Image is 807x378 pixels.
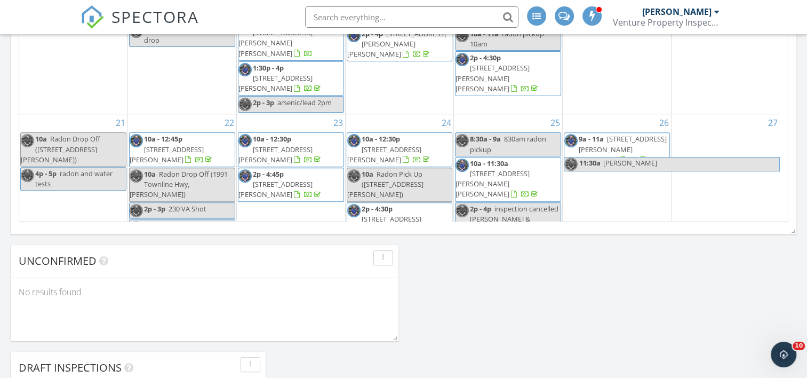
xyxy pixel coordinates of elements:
[347,204,361,217] img: screen_shot_20220913_at_5.08.44_pm.png
[657,114,671,131] a: Go to September 26, 2025
[470,29,544,49] span: radon pickup 10am
[771,342,796,367] iframe: Intercom live chat
[130,134,143,147] img: screen_shot_20220913_at_5.08.44_pm.png
[456,169,530,199] span: [STREET_ADDRESS][PERSON_NAME][PERSON_NAME]
[470,134,546,154] span: 830am radon pickup
[470,204,491,214] span: 2p - 4p
[238,16,344,61] a: 8a - 8:30a [STREET_ADDRESS][PERSON_NAME][PERSON_NAME]
[564,134,578,147] img: screen_shot_20220913_at_5.08.44_pm.png
[440,114,453,131] a: Go to September 24, 2025
[362,204,393,214] span: 2p - 4:30p
[347,134,361,147] img: screen_shot_20220913_at_5.08.44_pm.png
[579,157,601,171] span: 11:30a
[238,168,344,202] a: 2p - 4:45p [STREET_ADDRESS][PERSON_NAME]
[470,159,508,168] span: 10a - 11:30a
[253,169,284,179] span: 2p - 4:45p
[21,169,34,182] img: screen_shot_20220913_at_5.08.44_pm.png
[253,63,284,73] span: 1:30p - 4p
[766,114,780,131] a: Go to September 27, 2025
[130,221,143,234] img: screen_shot_20220913_at_5.08.44_pm.png
[144,221,165,231] span: 3p - 4p
[579,134,604,144] span: 9a - 11a
[362,29,383,38] span: 2p - 4p
[331,114,345,131] a: Go to September 23, 2025
[671,114,780,238] td: Go to September 27, 2025
[347,29,446,59] a: 2p - 4p [STREET_ADDRESS][PERSON_NAME][PERSON_NAME]
[238,18,313,58] a: 8a - 8:30a [STREET_ADDRESS][PERSON_NAME][PERSON_NAME]
[362,169,373,179] span: 10a
[128,114,237,238] td: Go to September 22, 2025
[238,169,252,183] img: screen_shot_20220913_at_5.08.44_pm.png
[144,134,182,144] span: 10a - 12:45p
[130,169,228,199] span: Radon Drop Off (1991 Townline Hwy, [PERSON_NAME])
[144,204,165,214] span: 2p - 3p
[347,27,453,62] a: 2p - 4p [STREET_ADDRESS][PERSON_NAME][PERSON_NAME]
[129,132,235,167] a: 10a - 12:45p [STREET_ADDRESS][PERSON_NAME]
[470,29,499,38] span: 10a - 11a
[456,159,540,199] a: 10a - 11:30a [STREET_ADDRESS][PERSON_NAME][PERSON_NAME]
[362,134,400,144] span: 10a - 12:30p
[169,204,206,214] span: 230 VA Shot
[238,169,323,199] a: 2p - 4:45p [STREET_ADDRESS][PERSON_NAME]
[11,278,398,306] div: No results found
[470,134,501,144] span: 8:30a - 9a
[19,114,128,238] td: Go to September 21, 2025
[603,158,657,168] span: [PERSON_NAME]
[564,132,670,167] a: 9a - 11a [STREET_ADDRESS][PERSON_NAME][PERSON_NAME]
[347,29,446,59] span: [STREET_ADDRESS][PERSON_NAME][PERSON_NAME]
[19,360,122,375] span: Draft Inspections
[548,114,562,131] a: Go to September 25, 2025
[144,169,156,179] span: 10a
[238,63,252,76] img: screen_shot_20220913_at_5.08.44_pm.png
[347,169,361,183] img: screen_shot_20220913_at_5.08.44_pm.png
[456,204,558,234] span: inspection cancelled [PERSON_NAME] & [PERSON_NAME] in add...
[35,134,47,144] span: 10a
[238,134,323,164] a: 10a - 12:30p [STREET_ADDRESS][PERSON_NAME]
[238,63,323,93] a: 1:30p - 4p [STREET_ADDRESS][PERSON_NAME]
[456,53,469,66] img: screen_shot_20220913_at_5.08.44_pm.png
[21,134,34,147] img: screen_shot_20220913_at_5.08.44_pm.png
[238,61,344,96] a: 1:30p - 4p [STREET_ADDRESS][PERSON_NAME]
[347,134,432,164] a: 10a - 12:30p [STREET_ADDRESS][PERSON_NAME]
[347,202,453,237] a: 2p - 4:30p [STREET_ADDRESS][PERSON_NAME]
[169,221,227,231] span: turn in water tests
[347,169,424,199] span: Radon Pick Up ([STREET_ADDRESS][PERSON_NAME])
[21,134,100,164] span: Radon Drop Off ([STREET_ADDRESS][PERSON_NAME])
[563,114,672,238] td: Go to September 26, 2025
[222,114,236,131] a: Go to September 22, 2025
[642,6,712,17] div: [PERSON_NAME]
[277,98,332,107] span: arsenic/lead 2pm
[564,157,578,171] img: screen_shot_20220913_at_5.08.44_pm.png
[456,53,540,93] a: 2p - 4:30p [STREET_ADDRESS][PERSON_NAME][PERSON_NAME]
[144,25,220,44] span: 530 radon drop
[347,204,432,234] a: 2p - 4:30p [STREET_ADDRESS][PERSON_NAME]
[81,5,104,29] img: The Best Home Inspection Software - Spectora
[238,132,344,167] a: 10a - 12:30p [STREET_ADDRESS][PERSON_NAME]
[456,134,469,147] img: screen_shot_20220913_at_5.08.44_pm.png
[564,134,667,164] span: [STREET_ADDRESS][PERSON_NAME][PERSON_NAME]
[35,169,57,178] span: 4p - 5p
[238,134,252,147] img: screen_shot_20220913_at_5.08.44_pm.png
[253,98,274,107] span: 2p - 3p
[305,6,518,28] input: Search everything...
[130,204,143,217] img: screen_shot_20220913_at_5.08.44_pm.png
[455,51,561,96] a: 2p - 4:30p [STREET_ADDRESS][PERSON_NAME][PERSON_NAME]
[130,134,214,164] a: 10a - 12:45p [STREET_ADDRESS][PERSON_NAME]
[238,73,313,93] span: [STREET_ADDRESS][PERSON_NAME]
[347,29,361,42] img: screen_shot_20220913_at_5.08.44_pm.png
[238,145,313,164] span: [STREET_ADDRESS][PERSON_NAME]
[81,14,199,37] a: SPECTORA
[19,254,97,268] span: Unconfirmed
[238,179,313,199] span: [STREET_ADDRESS][PERSON_NAME]
[347,214,421,234] span: [STREET_ADDRESS][PERSON_NAME]
[114,114,127,131] a: Go to September 21, 2025
[455,157,561,202] a: 10a - 11:30a [STREET_ADDRESS][PERSON_NAME][PERSON_NAME]
[238,28,313,58] span: [STREET_ADDRESS][PERSON_NAME][PERSON_NAME]
[347,145,421,164] span: [STREET_ADDRESS][PERSON_NAME]
[454,114,563,238] td: Go to September 25, 2025
[345,114,454,238] td: Go to September 24, 2025
[253,134,291,144] span: 10a - 12:30p
[564,134,667,164] a: 9a - 11a [STREET_ADDRESS][PERSON_NAME][PERSON_NAME]
[793,342,805,350] span: 10
[470,53,501,62] span: 2p - 4:30p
